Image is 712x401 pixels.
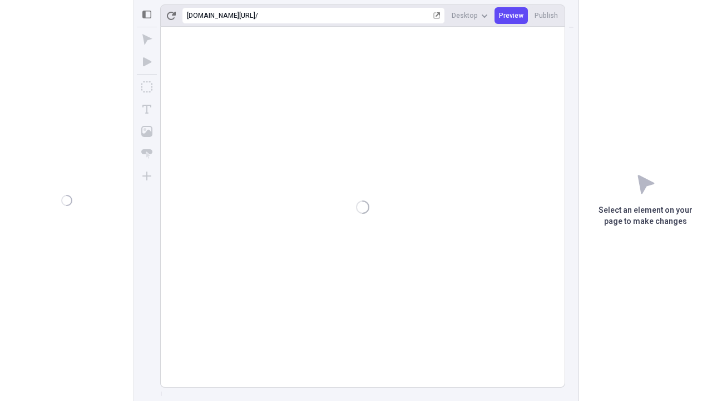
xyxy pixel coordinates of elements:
button: Preview [495,7,528,24]
button: Image [137,121,157,141]
button: Box [137,77,157,97]
span: Desktop [452,11,478,20]
span: Preview [499,11,523,20]
div: [URL][DOMAIN_NAME] [187,11,255,20]
button: Publish [530,7,562,24]
button: Desktop [447,7,492,24]
span: Publish [535,11,558,20]
div: / [255,11,258,20]
p: Select an element on your page to make changes [579,205,712,227]
button: Text [137,99,157,119]
button: Button [137,144,157,164]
